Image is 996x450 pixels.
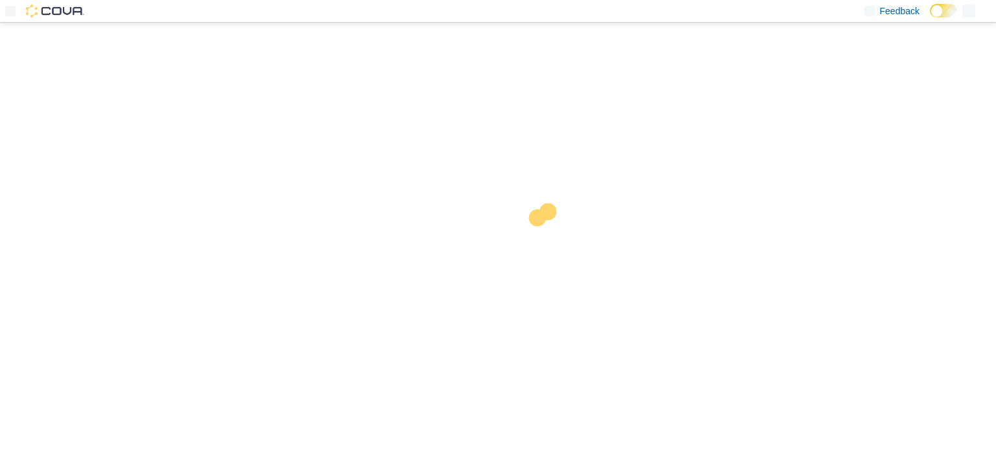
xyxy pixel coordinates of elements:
[930,17,931,18] span: Dark Mode
[880,5,919,17] span: Feedback
[930,4,957,17] input: Dark Mode
[498,194,595,291] img: cova-loader
[26,5,84,17] img: Cova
